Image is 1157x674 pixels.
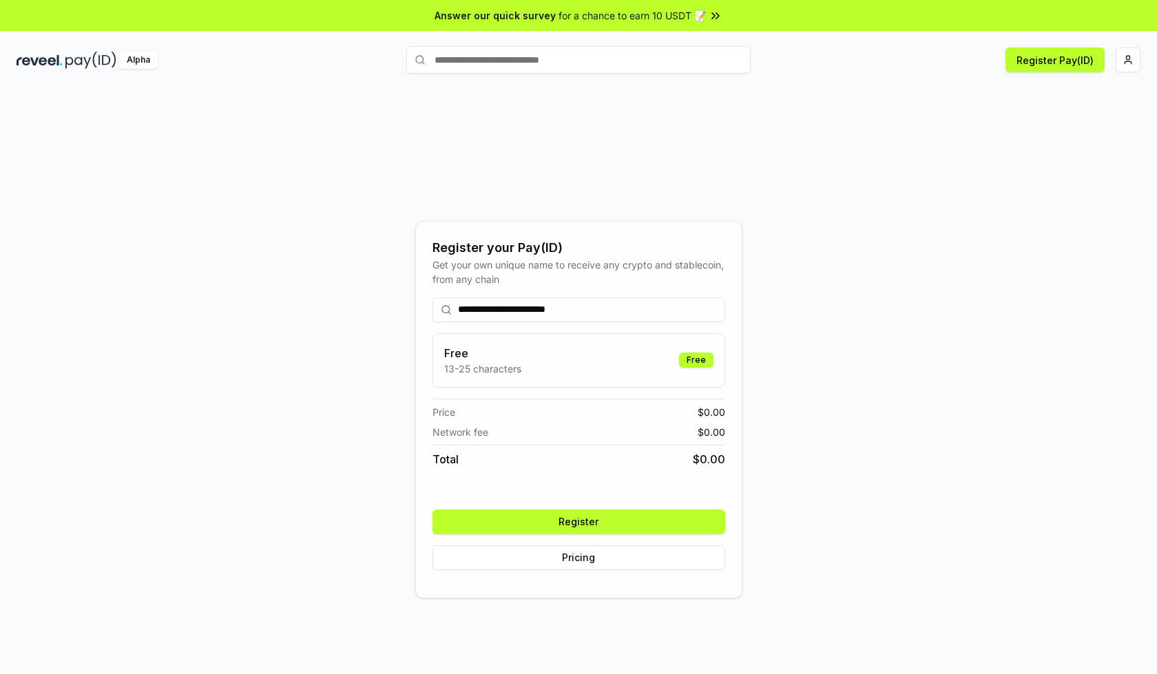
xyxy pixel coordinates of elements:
button: Pricing [432,545,725,570]
h3: Free [444,345,521,361]
span: Price [432,405,455,419]
div: Free [679,352,713,368]
div: Get your own unique name to receive any crypto and stablecoin, from any chain [432,257,725,286]
img: pay_id [65,52,116,69]
p: 13-25 characters [444,361,521,376]
span: Network fee [432,425,488,439]
div: Register your Pay(ID) [432,238,725,257]
span: $ 0.00 [698,425,725,439]
span: $ 0.00 [693,451,725,467]
span: Answer our quick survey [435,8,556,23]
span: Total [432,451,459,467]
button: Register Pay(ID) [1005,48,1105,72]
button: Register [432,509,725,534]
img: reveel_dark [17,52,63,69]
div: Alpha [119,52,158,69]
span: $ 0.00 [698,405,725,419]
span: for a chance to earn 10 USDT 📝 [559,8,706,23]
